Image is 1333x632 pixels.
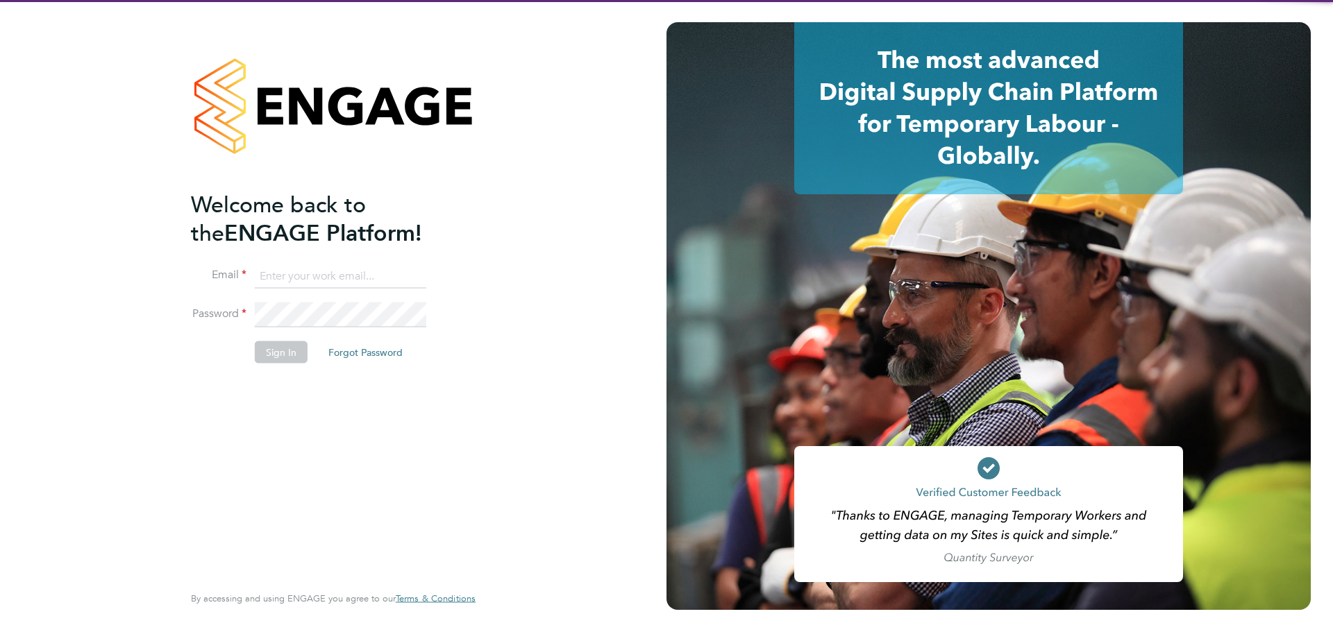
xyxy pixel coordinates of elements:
span: By accessing and using ENGAGE you agree to our [191,592,476,604]
label: Email [191,268,246,282]
button: Sign In [255,341,308,364]
label: Password [191,307,246,321]
input: Enter your work email... [255,264,426,289]
h2: ENGAGE Platform! [191,190,462,247]
a: Terms & Conditions [396,593,476,604]
span: Welcome back to the [191,191,366,246]
button: Forgot Password [317,341,414,364]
